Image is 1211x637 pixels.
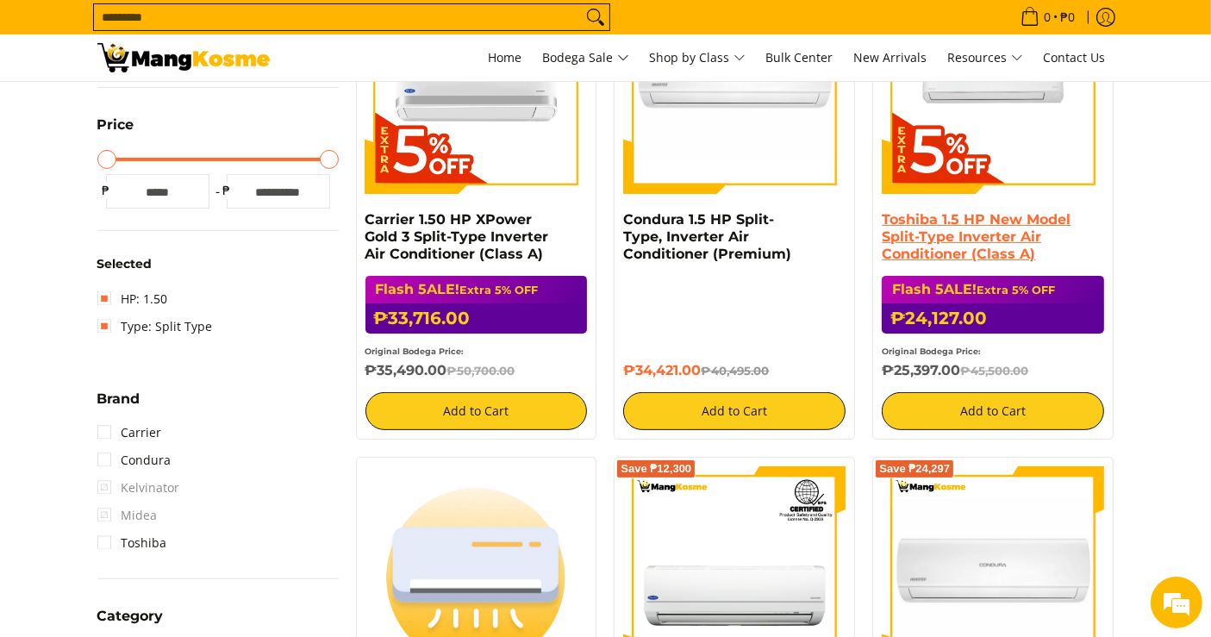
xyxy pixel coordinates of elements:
[641,34,754,81] a: Shop by Class
[97,392,140,419] summary: Open
[97,609,164,636] summary: Open
[97,118,134,132] span: Price
[854,49,927,66] span: New Arrivals
[939,34,1032,81] a: Resources
[882,303,1104,334] h6: ₱24,127.00
[218,182,235,199] span: ₱
[882,211,1071,262] a: Toshiba 1.5 HP New Model Split-Type Inverter Air Conditioner (Class A)
[365,211,549,262] a: Carrier 1.50 HP XPower Gold 3 Split-Type Inverter Air Conditioner (Class A)
[97,43,270,72] img: Bodega Sale Aircon l Mang Kosme: Home Appliances Warehouse Sale Split Type
[447,364,515,378] del: ₱50,700.00
[1035,34,1114,81] a: Contact Us
[480,34,531,81] a: Home
[960,364,1028,378] del: ₱45,500.00
[879,464,950,474] span: Save ₱24,297
[97,285,168,313] a: HP: 1.50
[758,34,842,81] a: Bulk Center
[489,49,522,66] span: Home
[97,502,158,529] span: Midea
[623,362,846,379] h6: ₱34,421.00
[650,47,746,69] span: Shop by Class
[1015,8,1081,27] span: •
[365,392,588,430] button: Add to Cart
[365,347,465,356] small: Original Bodega Price:
[365,303,588,334] h6: ₱33,716.00
[97,419,162,447] a: Carrier
[534,34,638,81] a: Bodega Sale
[97,609,164,623] span: Category
[90,97,290,119] div: Chat with us now
[766,49,833,66] span: Bulk Center
[1058,11,1078,23] span: ₱0
[9,440,328,501] textarea: Type your message and hit 'Enter'
[882,362,1104,379] h6: ₱25,397.00
[97,313,213,340] a: Type: Split Type
[623,211,791,262] a: Condura 1.5 HP Split-Type, Inverter Air Conditioner (Premium)
[621,464,691,474] span: Save ₱12,300
[287,34,1114,81] nav: Main Menu
[97,118,134,145] summary: Open
[97,447,172,474] a: Condura
[97,182,115,199] span: ₱
[948,47,1023,69] span: Resources
[846,34,936,81] a: New Arrivals
[543,47,629,69] span: Bodega Sale
[882,347,981,356] small: Original Bodega Price:
[97,392,140,406] span: Brand
[1042,11,1054,23] span: 0
[1044,49,1106,66] span: Contact Us
[882,392,1104,430] button: Add to Cart
[365,362,588,379] h6: ₱35,490.00
[97,257,339,272] h6: Selected
[97,474,180,502] span: Kelvinator
[283,9,324,50] div: Minimize live chat window
[582,4,609,30] button: Search
[100,202,238,376] span: We're online!
[701,364,769,378] del: ₱40,495.00
[97,529,167,557] a: Toshiba
[623,392,846,430] button: Add to Cart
